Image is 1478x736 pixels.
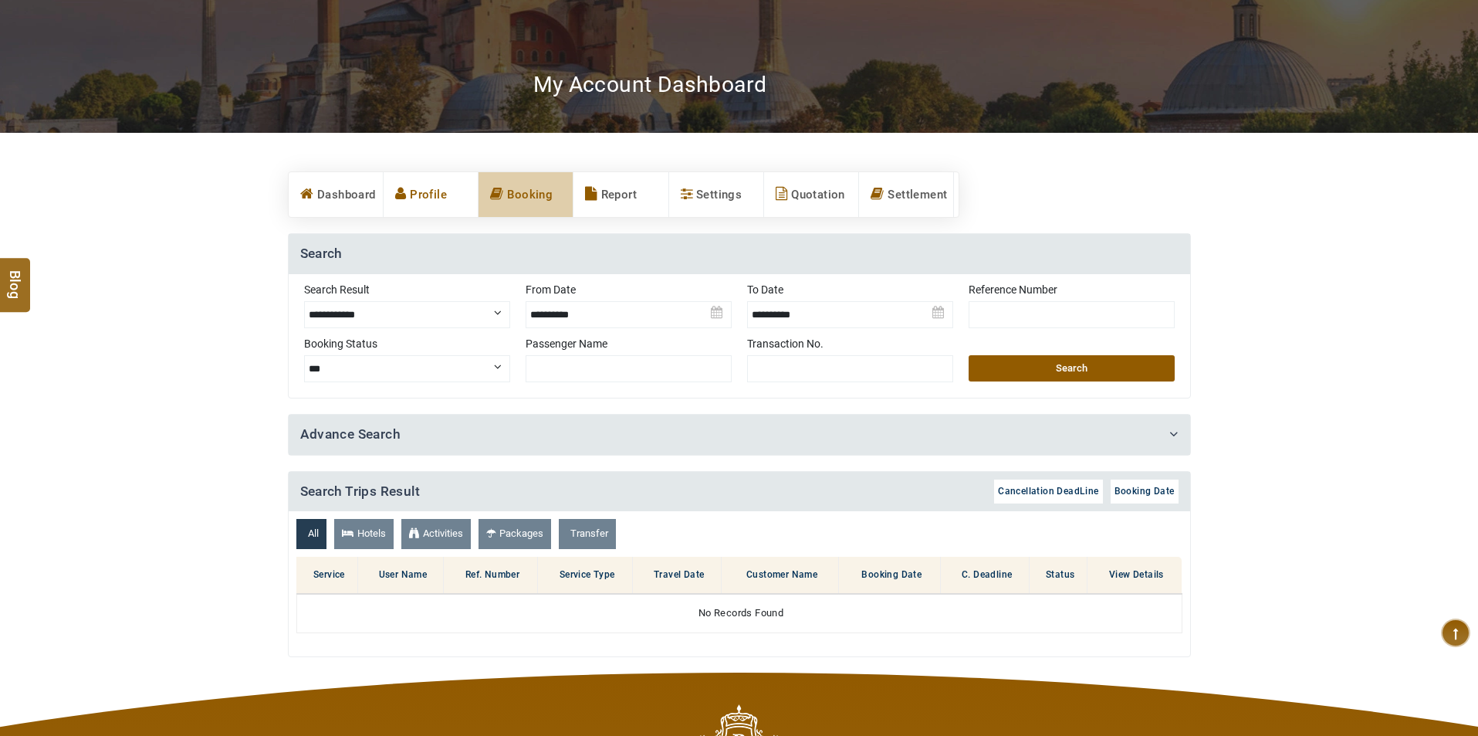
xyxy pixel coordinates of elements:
[479,172,573,217] a: Booking
[526,336,732,351] label: Passenger Name
[859,172,953,217] a: Settlement
[764,172,858,217] a: Quotation
[669,172,763,217] a: Settings
[969,282,1175,297] label: Reference Number
[969,355,1175,382] button: Search
[334,519,394,549] a: Hotels
[559,519,616,549] a: Transfer
[722,557,839,594] th: Customer Name
[289,472,1190,512] h4: Search Trips Result
[1087,557,1182,594] th: View Details
[401,519,471,549] a: Activities
[573,172,668,217] a: Report
[289,234,1190,274] h4: Search
[941,557,1030,594] th: C. Deadline
[5,270,25,283] span: Blog
[296,557,358,594] th: Service
[537,557,633,594] th: Service Type
[289,172,383,217] a: Dashboard
[444,557,538,594] th: Ref. Number
[1030,557,1087,594] th: Status
[998,486,1098,497] span: Cancellation DeadLine
[839,557,941,594] th: Booking Date
[633,557,722,594] th: Travel Date
[1114,486,1175,497] span: Booking Date
[358,557,444,594] th: User Name
[384,172,478,217] a: Profile
[300,426,401,442] a: Advance Search
[296,594,1182,633] td: No Records Found
[304,282,510,297] label: Search Result
[533,71,767,98] h2: My Account Dashboard
[296,519,326,549] a: All
[479,519,551,549] a: Packages
[304,336,510,351] label: Booking Status
[747,336,953,351] label: Transaction No.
